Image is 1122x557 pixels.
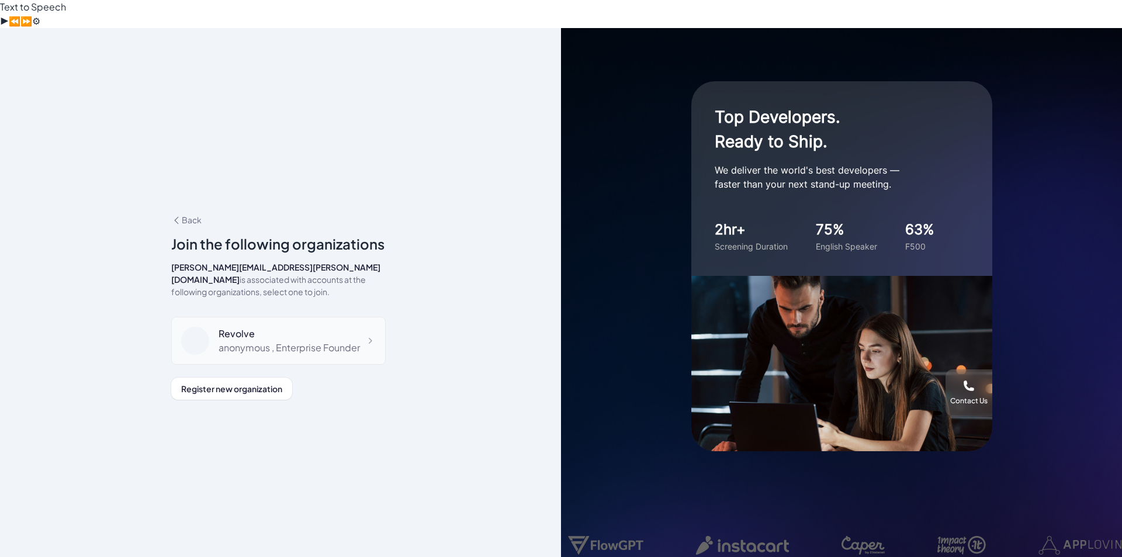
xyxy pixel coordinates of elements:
[171,233,390,254] div: Join the following organizations
[219,341,360,355] div: anonymous , Enterprise Founder
[816,219,877,240] div: 75%
[715,240,788,252] div: Screening Duration
[950,396,988,406] div: Contact Us
[219,327,360,341] div: Revolve
[9,14,20,28] button: Previous
[905,219,934,240] div: 63%
[181,383,282,394] span: Register new organization
[905,240,934,252] div: F500
[171,262,380,285] span: [PERSON_NAME][EMAIL_ADDRESS][PERSON_NAME][DOMAIN_NAME]
[715,105,948,154] h1: Top Developers. Ready to Ship.
[32,14,40,28] button: Settings
[20,14,32,28] button: Forward
[171,215,202,225] span: Back
[715,163,948,191] p: We deliver the world's best developers — faster than your next stand-up meeting.
[816,240,877,252] div: English Speaker
[171,274,366,297] span: is associated with accounts at the following organizations, select one to join.
[946,369,992,416] button: Contact Us
[171,378,292,400] button: Register new organization
[715,219,788,240] div: 2hr+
